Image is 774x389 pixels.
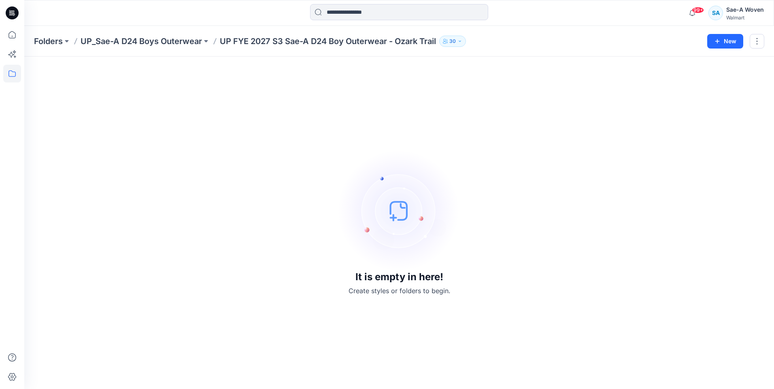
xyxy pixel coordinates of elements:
button: New [707,34,743,49]
button: 30 [439,36,466,47]
a: UP_Sae-A D24 Boys Outerwear [81,36,202,47]
p: 30 [449,37,456,46]
p: UP FYE 2027 S3 Sae-A D24 Boy Outerwear - Ozark Trail [220,36,436,47]
h3: It is empty in here! [355,271,443,283]
div: SA [708,6,723,20]
div: Walmart [726,15,764,21]
img: empty-state-image.svg [338,150,460,271]
a: Folders [34,36,63,47]
p: Create styles or folders to begin. [349,286,450,296]
div: Sae-A Woven [726,5,764,15]
span: 99+ [692,7,704,13]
